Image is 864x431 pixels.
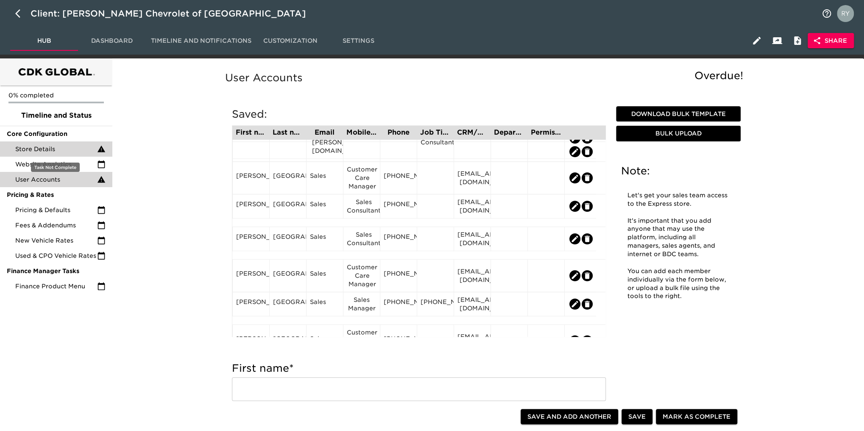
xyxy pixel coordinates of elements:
[31,7,318,20] div: Client: [PERSON_NAME] Chevrolet of [GEOGRAPHIC_DATA]
[346,129,376,136] div: Mobile Phone
[569,270,580,281] button: edit
[236,298,266,310] div: [PERSON_NAME]
[347,230,376,247] div: Sales Consultant
[383,129,413,136] div: Phone
[457,332,487,349] div: [EMAIL_ADDRESS][DOMAIN_NAME]
[817,3,837,24] button: notifications
[236,129,266,136] div: First name
[310,298,340,310] div: Sales
[273,171,303,184] div: [GEOGRAPHIC_DATA]
[582,298,593,309] button: edit
[457,129,487,136] div: CRM/User ID
[569,201,580,212] button: edit
[236,334,266,347] div: [PERSON_NAME]
[8,91,104,99] p: 0% completed
[309,129,340,136] div: Email
[384,334,413,347] div: [PHONE_NUMBER]
[15,175,97,184] span: User Accounts
[273,269,303,282] div: [GEOGRAPHIC_DATA]
[384,200,413,213] div: [PHONE_NUMBER]
[420,129,450,136] div: Job Title
[15,251,97,260] span: Used & CPO Vehicle Rates
[15,236,97,245] span: New Vehicle Rates
[457,230,487,247] div: [EMAIL_ADDRESS][DOMAIN_NAME]
[627,267,729,301] p: You can add each member individually via the form below, or upload a bulk file using the tools to...
[273,129,303,136] div: Last name
[310,171,340,184] div: Sales
[582,172,593,183] button: edit
[421,298,450,310] div: [PHONE_NUMBER]
[329,36,387,46] span: Settings
[347,328,376,354] div: Customer Care Manager
[232,108,606,121] h5: Saved:
[347,165,376,191] div: Customer Care Manager
[225,71,747,85] h5: User Accounts
[627,191,729,208] p: Let's get your sales team access to the Express store.
[619,128,737,139] span: Bulk Upload
[457,267,487,284] div: [EMAIL_ADDRESS][DOMAIN_NAME]
[694,69,743,82] span: Overdue!
[262,36,319,46] span: Customization
[236,200,266,213] div: [PERSON_NAME]
[619,109,737,119] span: Download Bulk Template
[582,233,593,244] button: edit
[310,200,340,213] div: Sales
[457,169,487,186] div: [EMAIL_ADDRESS][DOMAIN_NAME]
[384,269,413,282] div: [PHONE_NUMBER]
[15,160,97,169] span: Website Analytics
[15,145,97,153] span: Store Details
[310,232,340,245] div: Sales
[663,412,730,422] span: Mark as Complete
[457,296,487,312] div: [EMAIL_ADDRESS][DOMAIN_NAME]
[621,164,736,178] h5: Note:
[622,409,652,425] button: Save
[569,233,580,244] button: edit
[582,270,593,281] button: edit
[457,198,487,215] div: [EMAIL_ADDRESS][DOMAIN_NAME]
[627,217,729,259] p: It's important that you add anyone that may use the platform, including all managers, sales agent...
[656,409,737,425] button: Mark as Complete
[384,298,413,310] div: [PHONE_NUMBER]
[273,298,303,310] div: [GEOGRAPHIC_DATA]
[787,30,808,51] button: Internal Notes and Comments
[569,172,580,183] button: edit
[15,206,97,214] span: Pricing & Defaults
[347,263,376,288] div: Customer Care Manager
[236,269,266,282] div: [PERSON_NAME]
[628,412,646,422] span: Save
[15,282,97,290] span: Finance Product Menu
[582,201,593,212] button: edit
[236,171,266,184] div: [PERSON_NAME]
[747,30,767,51] button: Edit Hub
[7,191,106,199] span: Pricing & Rates
[151,36,251,46] span: Timeline and Notifications
[310,334,340,347] div: Sales
[521,409,618,425] button: Save and Add Another
[582,335,593,346] button: edit
[347,296,376,312] div: Sales Manager
[310,269,340,282] div: Sales
[582,146,593,157] button: edit
[384,232,413,245] div: [PHONE_NUMBER]
[384,171,413,184] div: [PHONE_NUMBER]
[7,130,106,138] span: Core Configuration
[347,198,376,215] div: Sales Consultant
[569,146,580,157] button: edit
[527,412,611,422] span: Save and Add Another
[808,33,854,49] button: Share
[232,362,606,375] h5: First name
[616,126,741,141] button: Bulk Upload
[7,111,106,121] span: Timeline and Status
[837,5,854,22] img: Profile
[273,232,303,245] div: [GEOGRAPHIC_DATA]
[15,36,73,46] span: Hub
[531,129,561,136] div: Permission Set
[616,106,741,122] button: Download Bulk Template
[569,298,580,309] button: edit
[273,200,303,213] div: [GEOGRAPHIC_DATA]
[273,334,303,347] div: [GEOGRAPHIC_DATA]
[7,267,106,275] span: Finance Manager Tasks
[15,221,97,229] span: Fees & Addendums
[494,129,524,136] div: Department
[83,36,141,46] span: Dashboard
